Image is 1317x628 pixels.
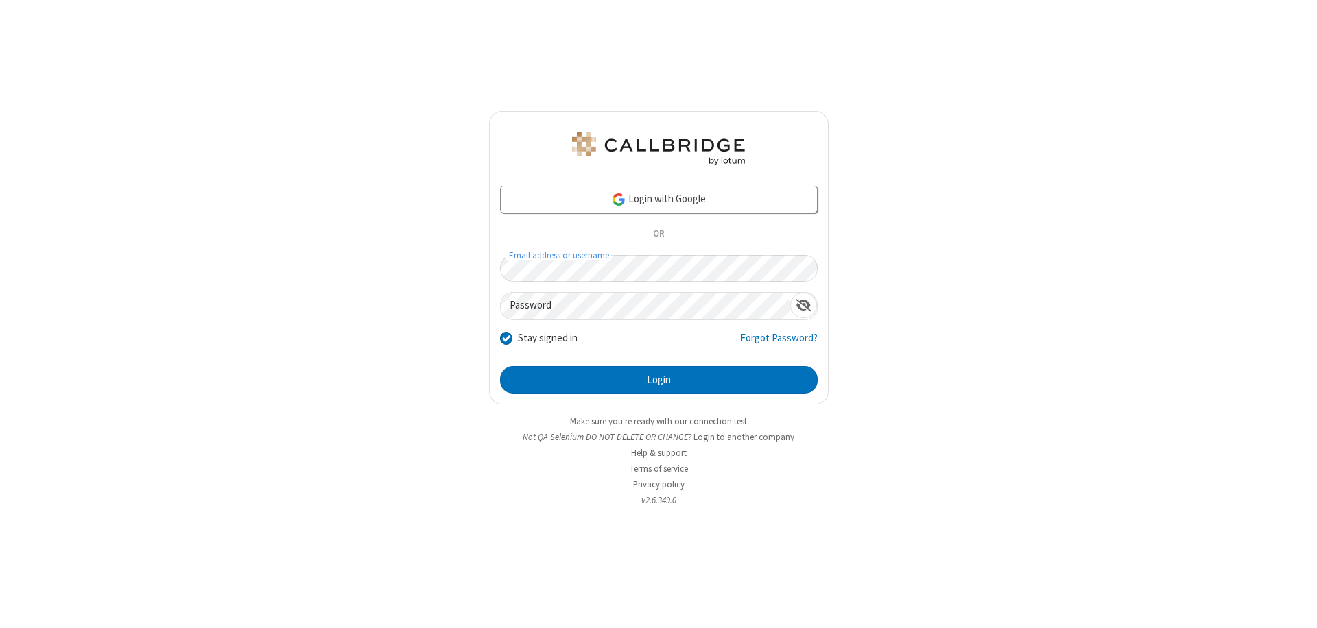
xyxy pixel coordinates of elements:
div: Show password [790,293,817,318]
li: v2.6.349.0 [489,494,829,507]
label: Stay signed in [518,330,578,346]
a: Login with Google [500,186,818,213]
img: QA Selenium DO NOT DELETE OR CHANGE [569,132,748,165]
input: Email address or username [500,255,818,282]
span: OR [648,225,669,244]
li: Not QA Selenium DO NOT DELETE OR CHANGE? [489,431,829,444]
a: Forgot Password? [740,330,818,357]
a: Privacy policy [633,479,685,490]
button: Login to another company [693,431,794,444]
input: Password [501,293,790,319]
img: google-icon.png [611,192,626,207]
button: Login [500,366,818,394]
a: Make sure you're ready with our connection test [570,415,747,427]
a: Terms of service [630,463,688,474]
a: Help & support [631,447,687,459]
